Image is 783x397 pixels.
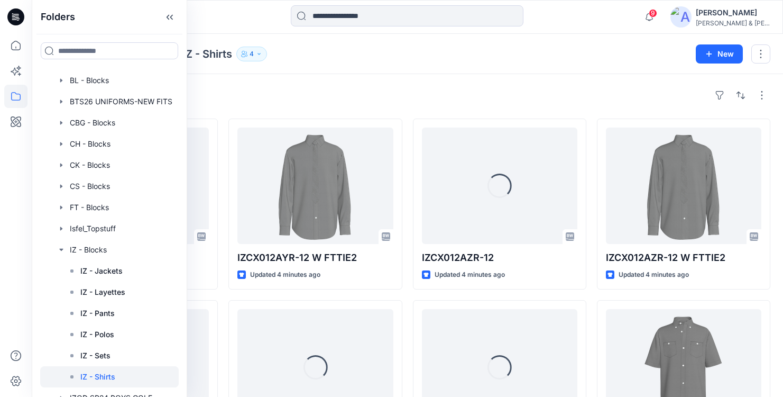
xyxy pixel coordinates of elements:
p: IZ - Pants [80,307,115,320]
p: IZ - Layettes [80,286,125,299]
p: IZ - Shirts [182,47,232,61]
span: 9 [649,9,657,17]
button: 4 [236,47,267,61]
p: Updated 4 minutes ago [619,269,689,281]
p: IZ - Jackets [80,265,123,277]
div: [PERSON_NAME] [696,6,770,19]
img: avatar [670,6,692,28]
p: IZCX012AZR-12 [422,250,577,265]
p: Updated 4 minutes ago [250,269,320,281]
a: IZCX012AZR-12 W FTTIE2 [606,128,761,244]
div: [PERSON_NAME] & [PERSON_NAME] [696,19,770,27]
p: IZCX012AYR-12 W FTTIE2 [237,250,393,265]
p: IZ - Sets [80,349,110,362]
p: IZ - Polos [80,328,114,341]
p: Updated 4 minutes ago [435,269,505,281]
button: New [696,44,743,64]
p: 4 [250,48,254,60]
p: IZCX012AZR-12 W FTTIE2 [606,250,761,265]
a: IZCX012AYR-12 W FTTIE2 [237,128,393,244]
p: IZ - Shirts [80,371,115,383]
